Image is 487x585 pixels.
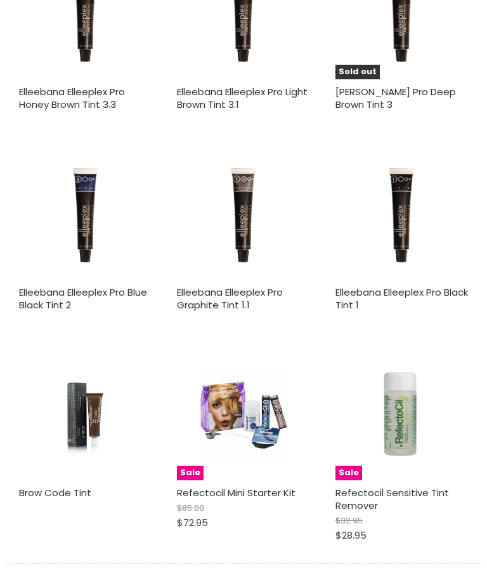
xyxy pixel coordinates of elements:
[335,65,380,79] span: Sold out
[177,466,204,480] span: Sale
[19,286,147,312] a: Elleebana Elleeplex Pro Blue Black Tint 2
[177,502,204,514] span: $85.00
[19,147,152,280] img: Elleebana Elleeplex Pro Blue Black Tint 2
[19,85,125,111] a: Elleebana Elleeplex Pro Honey Brown Tint 3.3
[335,348,468,480] a: Refectocil Sensitive Tint RemoverSale
[177,486,295,499] a: Refectocil Mini Starter Kit
[177,85,308,111] a: Elleebana Elleeplex Pro Light Brown Tint 3.1
[177,286,283,312] a: Elleebana Elleeplex Pro Graphite Tint 1.1
[335,486,449,512] a: Refectocil Sensitive Tint Remover
[335,515,363,527] span: $32.95
[19,348,152,480] a: Brow Code Tint
[335,147,468,280] img: Elleebana Elleeplex Pro Black Tint 1
[41,348,130,480] img: Brow Code Tint
[19,486,91,499] a: Brow Code Tint
[335,466,362,480] span: Sale
[335,286,468,312] a: Elleebana Elleeplex Pro Black Tint 1
[335,85,456,111] a: [PERSON_NAME] Pro Deep Brown Tint 3
[199,348,288,480] img: Refectocil Mini Starter Kit
[358,348,446,480] img: Refectocil Sensitive Tint Remover
[335,529,367,542] span: $28.95
[177,516,208,529] span: $72.95
[177,348,309,480] a: Refectocil Mini Starter KitSale
[177,147,309,280] img: Elleebana Elleeplex Pro Graphite Tint 1.1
